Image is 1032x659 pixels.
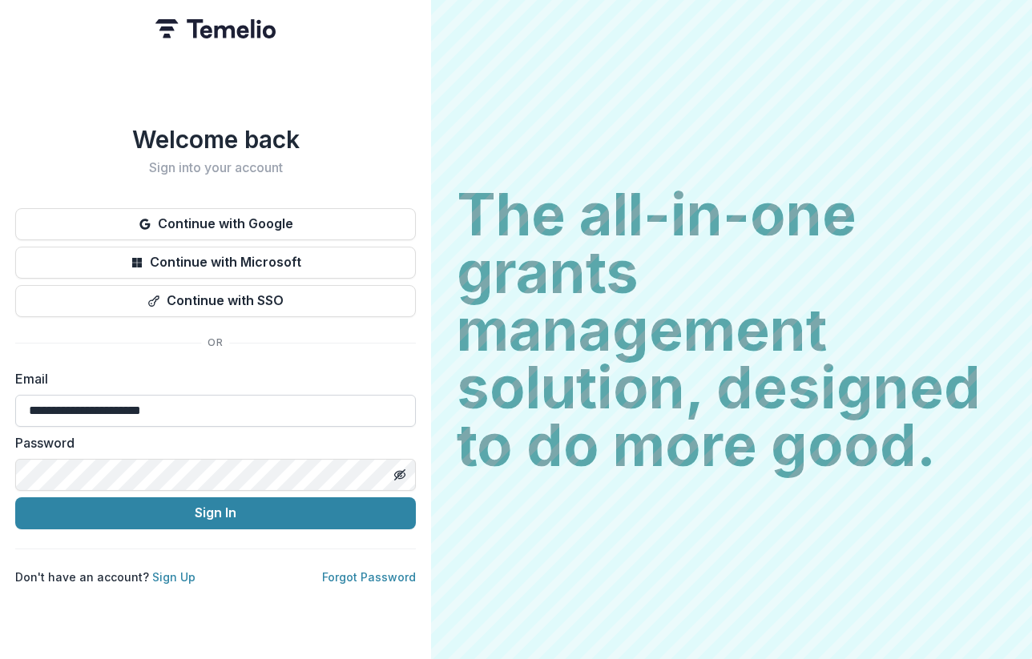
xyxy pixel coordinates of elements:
h1: Welcome back [15,125,416,154]
p: Don't have an account? [15,569,196,585]
button: Continue with SSO [15,285,416,317]
button: Continue with Google [15,208,416,240]
label: Password [15,433,406,452]
img: Temelio [155,19,276,38]
button: Sign In [15,497,416,529]
a: Forgot Password [322,570,416,584]
button: Continue with Microsoft [15,247,416,279]
a: Sign Up [152,570,196,584]
h2: Sign into your account [15,160,416,175]
label: Email [15,369,406,388]
button: Toggle password visibility [387,462,413,488]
